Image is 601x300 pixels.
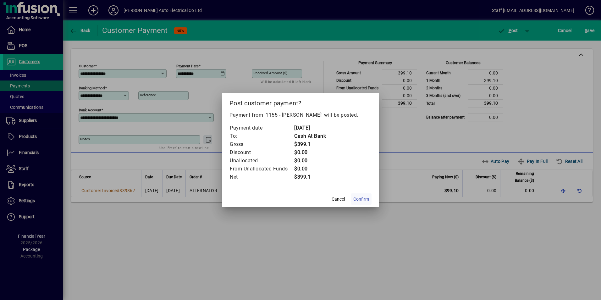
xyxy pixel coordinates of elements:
td: From Unallocated Funds [229,165,294,173]
td: $0.00 [294,165,326,173]
td: $0.00 [294,148,326,157]
td: $0.00 [294,157,326,165]
h2: Post customer payment? [222,93,379,111]
td: Cash At Bank [294,132,326,140]
button: Cancel [328,193,348,205]
td: To: [229,132,294,140]
td: Net [229,173,294,181]
button: Confirm [351,193,372,205]
span: Confirm [353,196,369,203]
td: Gross [229,140,294,148]
p: Payment from '1155 - [PERSON_NAME]' will be posted. [229,111,372,119]
td: $399.1 [294,140,326,148]
span: Cancel [332,196,345,203]
td: Payment date [229,124,294,132]
td: [DATE] [294,124,326,132]
td: Unallocated [229,157,294,165]
td: Discount [229,148,294,157]
td: $399.1 [294,173,326,181]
